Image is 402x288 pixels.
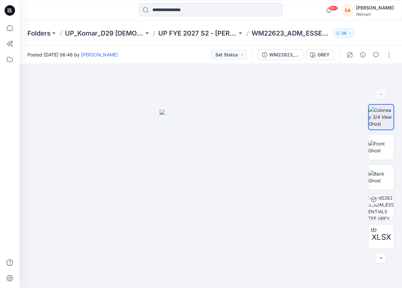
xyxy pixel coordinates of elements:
[372,231,391,243] span: XLSX
[317,51,330,58] div: GREY
[356,4,394,12] div: [PERSON_NAME]
[81,52,118,57] a: [PERSON_NAME]
[356,12,394,17] div: Walmart
[27,29,51,38] a: Folders
[328,6,338,11] span: 99+
[27,51,118,58] span: Posted [DATE] 06:46 by
[306,50,334,60] button: GREY
[65,29,144,38] a: UP_Komar_D29 [DEMOGRAPHIC_DATA] Sleep
[341,30,347,37] p: 36
[368,170,394,184] img: Back Ghost
[368,140,394,154] img: Front Ghost
[158,29,237,38] a: UP FYE 2027 S2 - [PERSON_NAME] D29 [DEMOGRAPHIC_DATA] Sleepwear
[333,29,355,38] button: 36
[368,194,394,220] img: WM22623_ADM_ESSENTIALS TEE GREY
[252,29,331,38] p: WM22623_ADM_ESSENTIALS TEE
[358,50,368,60] button: Details
[369,107,394,127] img: Colorway 3/4 View Ghost
[258,50,303,60] button: WM22623_ADM_ESSENTIALS TEE
[342,5,353,16] div: SA
[269,51,299,58] div: WM22623_ADM_ESSENTIALS TEE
